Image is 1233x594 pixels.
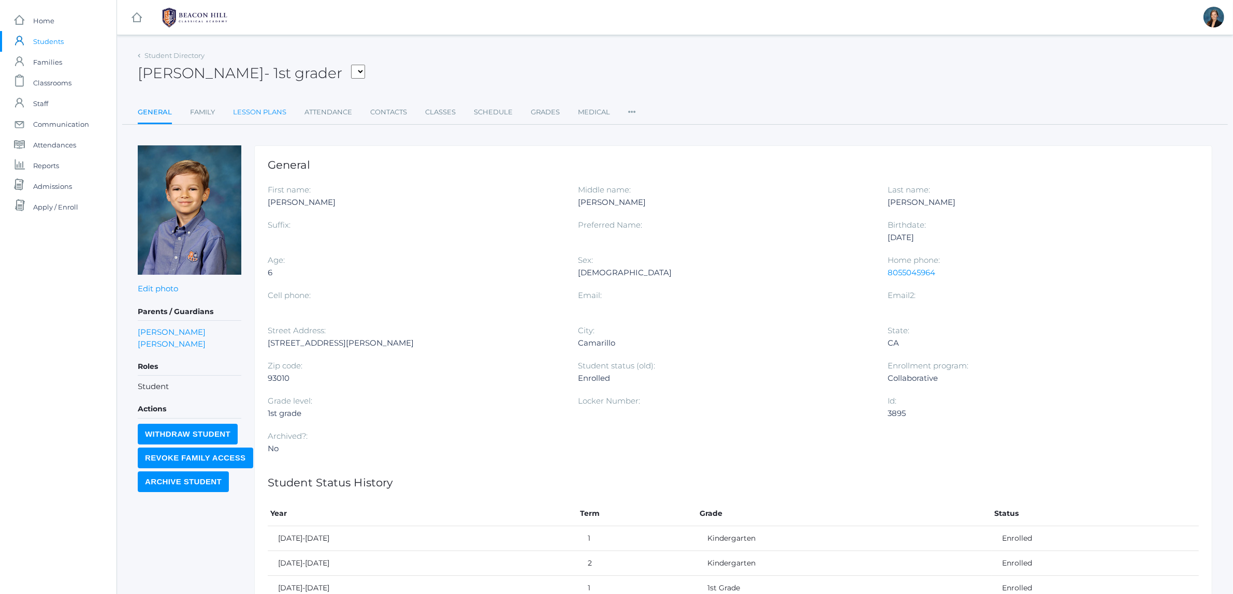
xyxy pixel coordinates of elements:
a: Grades [531,102,560,123]
label: Email: [578,290,602,300]
a: [PERSON_NAME] [138,326,206,338]
span: Communication [33,114,89,135]
a: Attendance [304,102,352,123]
label: Email2: [888,290,916,300]
div: Allison Smith [1203,7,1224,27]
span: Staff [33,93,48,114]
div: Collaborative [888,372,1182,384]
span: Attendances [33,135,76,155]
h1: General [268,159,1199,171]
td: 2 [577,551,697,576]
div: 93010 [268,372,562,384]
td: Enrolled [992,526,1199,551]
span: Home [33,10,54,31]
img: Noah Smith [138,145,241,275]
th: Term [577,501,697,526]
a: Schedule [474,102,513,123]
a: Student Directory [144,51,205,60]
label: Archived?: [268,431,308,441]
label: Sex: [578,255,593,265]
div: Enrolled [578,372,873,384]
div: 3895 [888,407,1182,420]
input: Withdraw Student [138,424,238,444]
a: Edit photo [138,284,178,293]
img: 1_BHCALogos-05.png [156,5,234,31]
div: 6 [268,266,562,279]
span: Admissions [33,176,72,197]
input: Archive Student [138,471,229,492]
a: Lesson Plans [233,102,286,123]
div: [PERSON_NAME] [578,196,873,209]
label: Age: [268,255,285,265]
a: General [138,102,172,124]
th: Year [268,501,577,526]
div: 1st grade [268,407,562,420]
a: Family [190,102,215,123]
td: [DATE]-[DATE] [268,551,577,576]
a: [PERSON_NAME] [138,338,206,350]
td: [DATE]-[DATE] [268,526,577,551]
label: First name: [268,185,311,195]
span: Reports [33,155,59,176]
a: Classes [425,102,456,123]
label: Home phone: [888,255,940,265]
h2: [PERSON_NAME] [138,65,365,81]
h5: Actions [138,400,241,418]
label: Id: [888,396,896,406]
a: Medical [578,102,610,123]
span: Apply / Enroll [33,197,78,217]
label: State: [888,325,909,335]
label: Middle name: [578,185,631,195]
span: Classrooms [33,72,71,93]
th: Grade [697,501,992,526]
label: Street Address: [268,325,326,335]
div: [PERSON_NAME] [888,196,1182,209]
label: Suffix: [268,220,291,230]
label: Preferred Name: [578,220,642,230]
label: Cell phone: [268,290,311,300]
li: Student [138,381,241,393]
h5: Parents / Guardians [138,303,241,321]
a: 8055045964 [888,268,935,277]
span: Students [33,31,64,52]
div: Camarillo [578,337,873,349]
span: - 1st grader [264,64,342,82]
label: City: [578,325,594,335]
label: Enrollment program: [888,361,968,370]
div: [STREET_ADDRESS][PERSON_NAME] [268,337,562,349]
div: [DATE] [888,231,1182,244]
span: Families [33,52,62,72]
div: No [268,442,562,455]
label: Locker Number: [578,396,640,406]
label: Grade level: [268,396,312,406]
div: [DEMOGRAPHIC_DATA] [578,266,873,279]
div: [PERSON_NAME] [268,196,562,209]
input: Revoke Family Access [138,448,253,468]
label: Last name: [888,185,930,195]
th: Status [992,501,1199,526]
a: Contacts [370,102,407,123]
label: Birthdate: [888,220,926,230]
td: Kindergarten [697,551,992,576]
label: Zip code: [268,361,302,370]
h5: Roles [138,358,241,376]
td: 1 [577,526,697,551]
div: CA [888,337,1182,349]
td: Enrolled [992,551,1199,576]
td: Kindergarten [697,526,992,551]
h1: Student Status History [268,477,1199,488]
label: Student status (old): [578,361,655,370]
